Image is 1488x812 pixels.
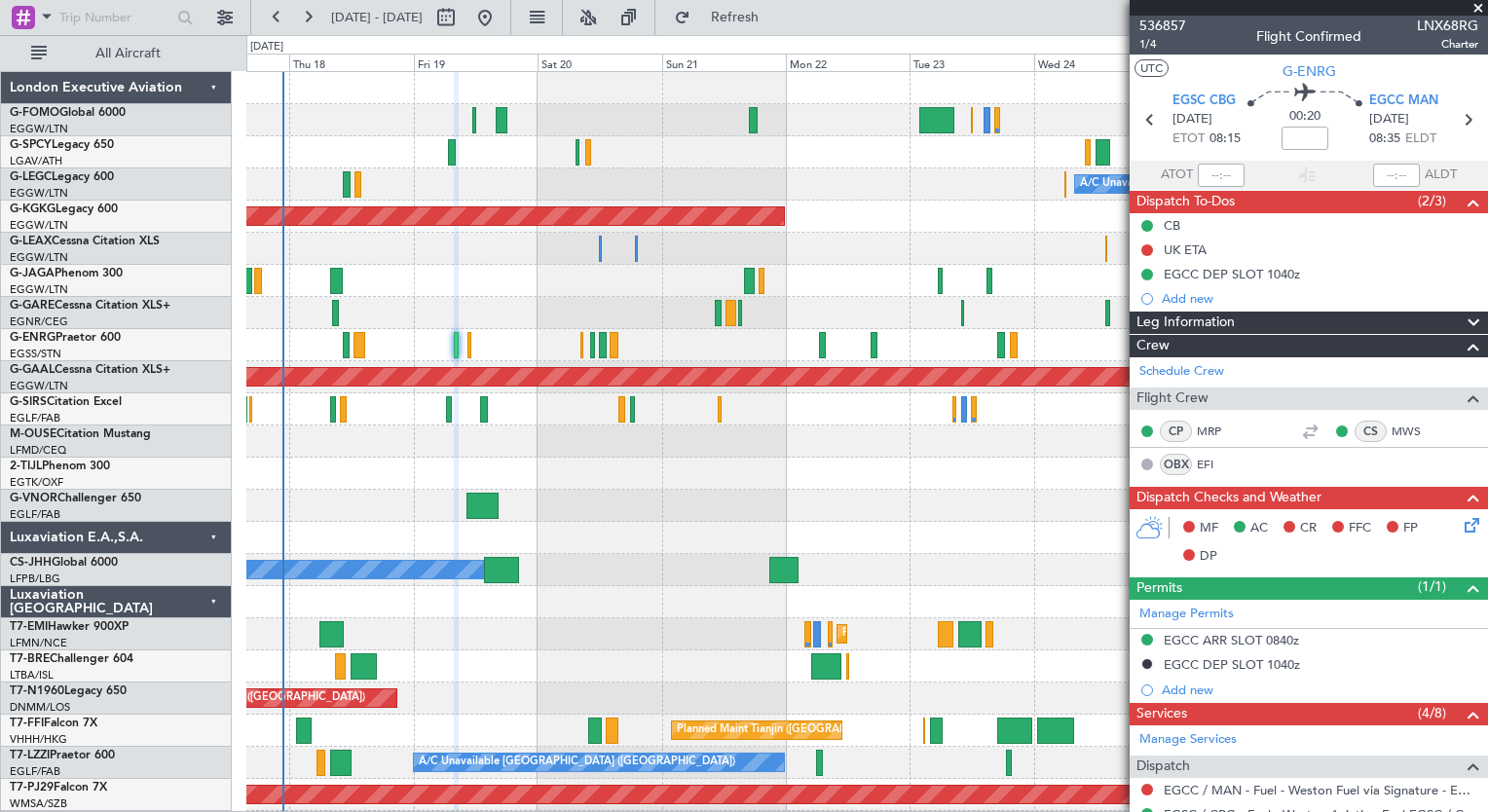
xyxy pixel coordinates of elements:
div: Sun 21 [662,54,786,71]
a: G-JAGAPhenom 300 [10,268,123,279]
div: A/C Unavailable [GEOGRAPHIC_DATA] ([GEOGRAPHIC_DATA]) [419,748,735,777]
span: G-LEAX [10,236,52,247]
span: T7-EMI [10,621,48,633]
span: T7-LZZI [10,750,50,761]
a: G-SPCYLegacy 650 [10,139,114,151]
span: Leg Information [1136,312,1235,334]
span: ATOT [1161,166,1193,185]
a: DNMM/LOS [10,700,70,715]
a: Manage Permits [1139,605,1234,624]
a: EGTK/OXF [10,475,63,490]
div: Add new [1162,290,1478,307]
span: G-LEGC [10,171,52,183]
a: WMSA/SZB [10,796,67,811]
span: 536857 [1139,16,1186,36]
span: T7-BRE [10,653,50,665]
div: Mon 22 [786,54,910,71]
a: EGSS/STN [10,347,61,361]
span: G-JAGA [10,268,55,279]
div: Tue 23 [910,54,1033,71]
a: EGLF/FAB [10,411,60,425]
input: --:-- [1198,164,1245,187]
div: EGCC DEP SLOT 1040z [1164,266,1300,282]
span: 08:35 [1369,129,1400,149]
span: G-KGKG [10,203,56,215]
a: VHHH/HKG [10,732,67,747]
a: EGGW/LTN [10,218,68,233]
span: M-OUSE [10,428,56,440]
button: All Aircraft [21,38,211,69]
a: T7-BREChallenger 604 [10,653,133,665]
span: Permits [1136,577,1182,600]
span: All Aircraft [51,47,205,60]
span: G-SPCY [10,139,52,151]
a: EFI [1197,456,1241,473]
button: UTC [1135,59,1169,77]
div: Sat 20 [538,54,661,71]
span: 1/4 [1139,36,1186,53]
span: MF [1200,519,1218,538]
span: Crew [1136,335,1170,357]
a: LFMD/CEQ [10,443,66,458]
div: CP [1160,421,1192,442]
span: (1/1) [1418,576,1446,597]
div: [DATE] [250,39,283,55]
div: Fri 19 [414,54,538,71]
div: A/C Unavailable [GEOGRAPHIC_DATA] ([GEOGRAPHIC_DATA]) [1080,169,1396,199]
a: LTBA/ISL [10,668,54,683]
a: G-FOMOGlobal 6000 [10,107,126,119]
span: G-ENRG [1283,61,1336,82]
a: G-GARECessna Citation XLS+ [10,300,170,312]
div: UK ETA [1164,241,1207,258]
div: AOG Maint London ([GEOGRAPHIC_DATA]) [147,683,365,713]
div: EGCC ARR SLOT 0840z [1164,632,1299,648]
a: EGGW/LTN [10,250,68,265]
span: Dispatch Checks and Weather [1136,487,1321,509]
span: T7-PJ29 [10,782,54,794]
div: Planned Maint Tianjin ([GEOGRAPHIC_DATA]) [677,716,904,745]
span: [DATE] [1369,110,1409,129]
button: Refresh [665,2,782,33]
span: EGCC MAN [1369,92,1438,111]
div: OBX [1160,454,1192,475]
span: G-SIRS [10,396,47,408]
span: G-FOMO [10,107,59,119]
span: ETOT [1172,129,1205,149]
div: Wed 24 [1034,54,1158,71]
a: T7-FFIFalcon 7X [10,718,97,729]
a: M-OUSECitation Mustang [10,428,151,440]
span: (2/3) [1418,191,1446,211]
span: LNX68RG [1417,16,1478,36]
span: DP [1200,547,1217,567]
a: EGGW/LTN [10,186,68,201]
span: Flight Crew [1136,388,1209,410]
span: Services [1136,703,1187,725]
a: T7-EMIHawker 900XP [10,621,129,633]
a: G-VNORChallenger 650 [10,493,141,504]
span: FFC [1349,519,1371,538]
a: MWS [1392,423,1435,440]
div: Flight Confirmed [1256,26,1361,47]
div: Thu 18 [289,54,413,71]
span: EGSC CBG [1172,92,1236,111]
a: G-KGKGLegacy 600 [10,203,118,215]
a: LFPB/LBG [10,572,60,586]
span: CR [1300,519,1317,538]
a: LFMN/NCE [10,636,67,650]
a: CS-JHHGlobal 6000 [10,557,118,569]
span: FP [1403,519,1418,538]
span: G-GARE [10,300,55,312]
div: Add new [1162,682,1478,698]
span: G-VNOR [10,493,57,504]
a: G-LEGCLegacy 600 [10,171,114,183]
a: T7-PJ29Falcon 7X [10,782,107,794]
a: EGNR/CEG [10,314,68,329]
span: 2-TIJL [10,461,42,472]
a: EGGW/LTN [10,379,68,393]
span: ALDT [1425,166,1457,185]
a: LGAV/ATH [10,154,62,168]
span: (4/8) [1418,703,1446,723]
span: Dispatch To-Dos [1136,191,1235,213]
a: G-LEAXCessna Citation XLS [10,236,160,247]
div: CB [1164,217,1180,234]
